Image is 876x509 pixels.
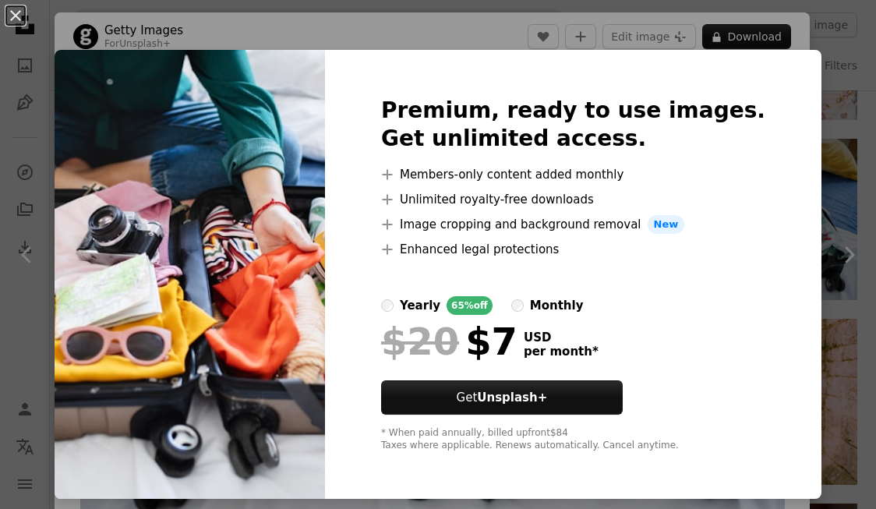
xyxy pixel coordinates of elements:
[447,296,493,315] div: 65% off
[530,296,584,315] div: monthly
[381,427,765,452] div: * When paid annually, billed upfront $84 Taxes where applicable. Renews automatically. Cancel any...
[511,299,524,312] input: monthly
[381,240,765,259] li: Enhanced legal protections
[381,97,765,153] h2: Premium, ready to use images. Get unlimited access.
[381,380,623,415] button: GetUnsplash+
[381,190,765,209] li: Unlimited royalty-free downloads
[524,345,599,359] span: per month *
[524,330,599,345] span: USD
[400,296,440,315] div: yearly
[381,321,517,362] div: $7
[55,50,325,499] img: premium_photo-1663099850038-24d1e555995c
[648,215,685,234] span: New
[477,391,547,405] strong: Unsplash+
[381,299,394,312] input: yearly65%off
[381,165,765,184] li: Members-only content added monthly
[381,215,765,234] li: Image cropping and background removal
[381,321,459,362] span: $20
